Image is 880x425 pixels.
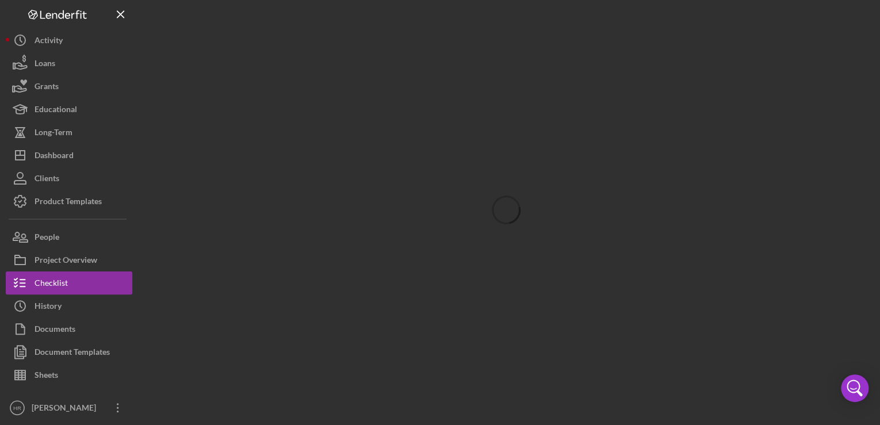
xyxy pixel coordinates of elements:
[35,144,74,170] div: Dashboard
[35,52,55,78] div: Loans
[35,121,72,147] div: Long-Term
[35,225,59,251] div: People
[35,271,68,297] div: Checklist
[841,374,868,402] div: Open Intercom Messenger
[6,144,132,167] button: Dashboard
[6,248,132,271] button: Project Overview
[6,52,132,75] button: Loans
[35,294,62,320] div: History
[6,294,132,317] button: History
[6,29,132,52] button: Activity
[6,340,132,363] button: Document Templates
[6,75,132,98] button: Grants
[6,167,132,190] button: Clients
[6,98,132,121] button: Educational
[29,396,104,422] div: [PERSON_NAME]
[35,340,110,366] div: Document Templates
[35,317,75,343] div: Documents
[6,317,132,340] button: Documents
[35,29,63,55] div: Activity
[6,271,132,294] button: Checklist
[6,363,132,386] button: Sheets
[6,396,132,419] button: HR[PERSON_NAME]
[6,121,132,144] button: Long-Term
[6,225,132,248] button: People
[35,167,59,193] div: Clients
[35,248,97,274] div: Project Overview
[35,75,59,101] div: Grants
[35,98,77,124] div: Educational
[35,190,102,216] div: Product Templates
[13,405,21,411] text: HR
[6,190,132,213] button: Product Templates
[35,363,58,389] div: Sheets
